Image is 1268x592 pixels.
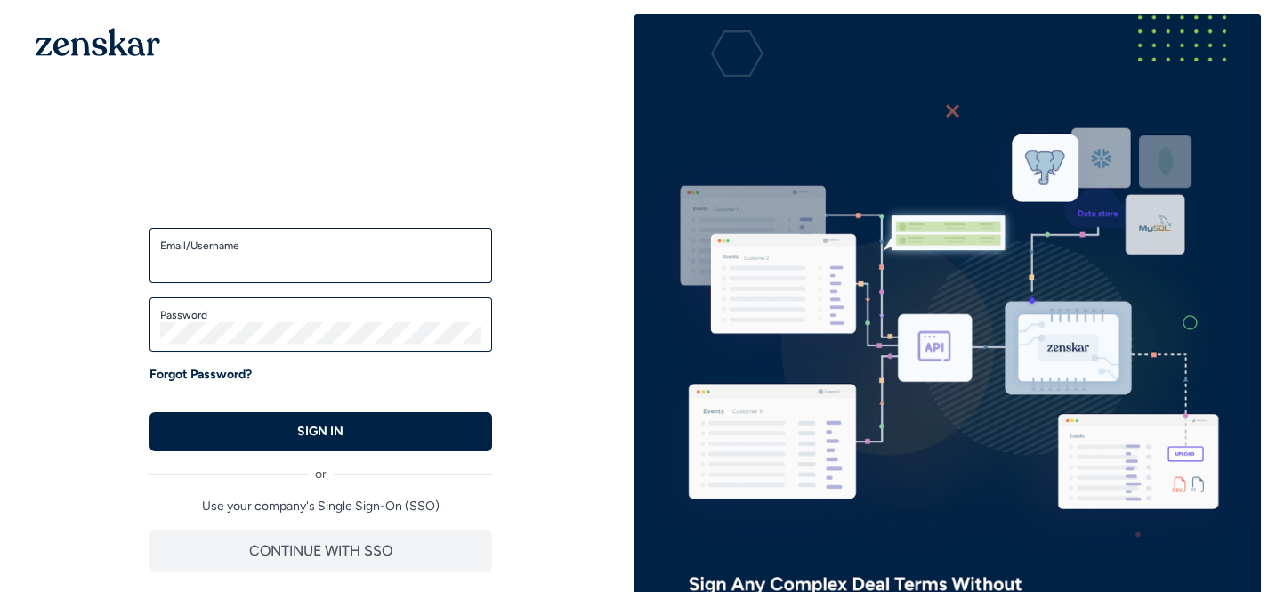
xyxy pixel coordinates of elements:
label: Email/Username [160,239,481,253]
img: 1OGAJ2xQqyY4LXKgY66KYq0eOWRCkrZdAb3gUhuVAqdWPZE9SRJmCz+oDMSn4zDLXe31Ii730ItAGKgCKgCCgCikA4Av8PJUP... [36,28,160,56]
button: SIGN IN [149,412,492,451]
div: or [149,451,492,483]
button: CONTINUE WITH SSO [149,530,492,572]
a: Forgot Password? [149,366,252,384]
label: Password [160,308,481,322]
p: SIGN IN [297,423,343,441]
p: Use your company's Single Sign-On (SSO) [149,498,492,515]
